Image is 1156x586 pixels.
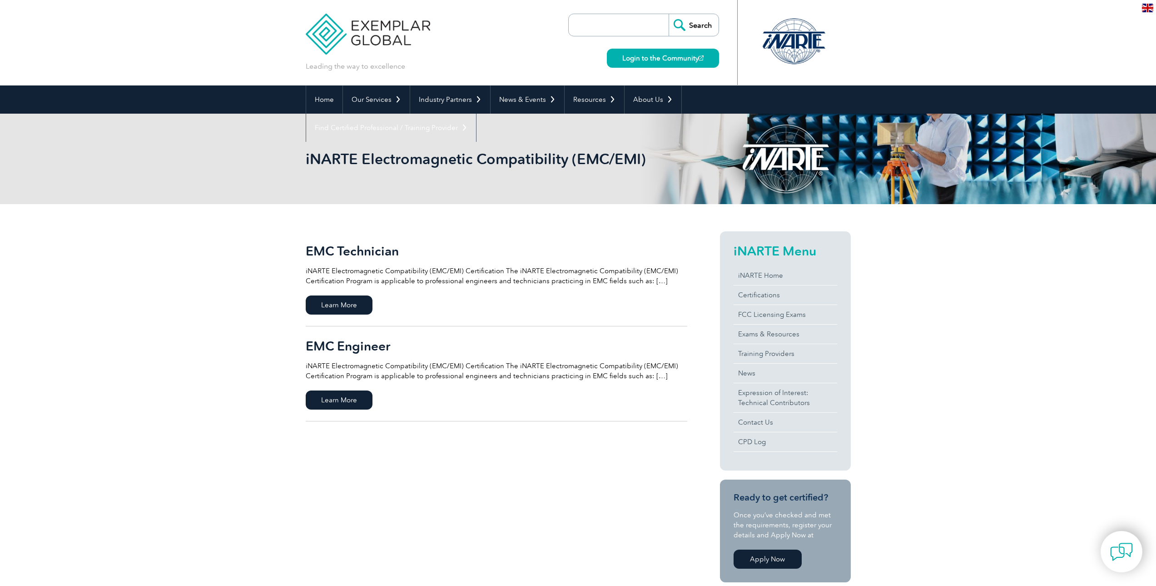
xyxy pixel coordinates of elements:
p: Leading the way to excellence [306,61,405,71]
a: Apply Now [734,550,802,569]
h2: EMC Engineer [306,339,687,353]
img: contact-chat.png [1110,541,1133,563]
a: About Us [625,85,681,114]
span: Learn More [306,296,372,315]
a: Exams & Resources [734,325,837,344]
a: Training Providers [734,344,837,363]
h2: EMC Technician [306,244,687,258]
a: CPD Log [734,432,837,451]
input: Search [669,14,719,36]
a: News & Events [491,85,564,114]
a: iNARTE Home [734,266,837,285]
a: Our Services [343,85,410,114]
a: Contact Us [734,413,837,432]
img: open_square.png [699,55,704,60]
img: en [1142,4,1153,12]
a: EMC Technician iNARTE Electromagnetic Compatibility (EMC/EMI) Certification The iNARTE Electromag... [306,231,687,326]
h3: Ready to get certified? [734,492,837,503]
a: Resources [565,85,624,114]
p: Once you’ve checked and met the requirements, register your details and Apply Now at [734,510,837,540]
h1: iNARTE Electromagnetic Compatibility (EMC/EMI) [306,150,655,168]
a: FCC Licensing Exams [734,305,837,324]
a: Certifications [734,285,837,305]
p: iNARTE Electromagnetic Compatibility (EMC/EMI) Certification The iNARTE Electromagnetic Compatibi... [306,266,687,286]
a: Industry Partners [410,85,490,114]
a: Login to the Community [607,49,719,68]
a: Expression of Interest:Technical Contributors [734,383,837,412]
a: Find Certified Professional / Training Provider [306,114,476,142]
a: News [734,364,837,383]
span: Learn More [306,391,372,410]
p: iNARTE Electromagnetic Compatibility (EMC/EMI) Certification The iNARTE Electromagnetic Compatibi... [306,361,687,381]
a: Home [306,85,342,114]
a: EMC Engineer iNARTE Electromagnetic Compatibility (EMC/EMI) Certification The iNARTE Electromagne... [306,326,687,421]
h2: iNARTE Menu [734,244,837,258]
